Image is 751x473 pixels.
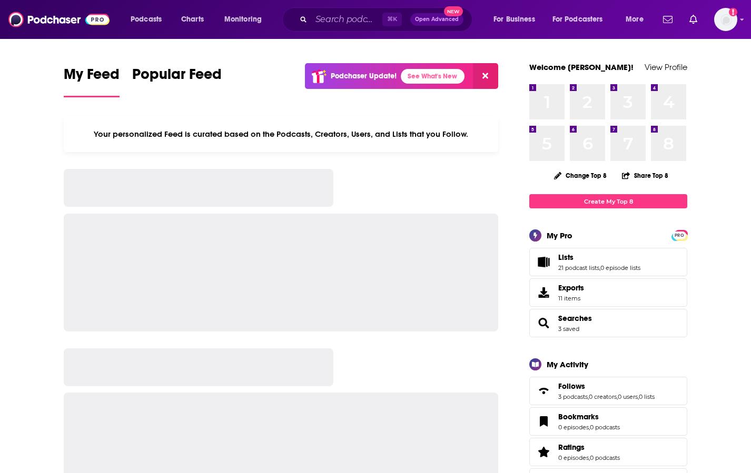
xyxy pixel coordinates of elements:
[714,8,737,31] span: Logged in as megcassidy
[331,72,397,80] p: Podchaser Update!
[529,278,687,307] a: Exports
[224,12,262,27] span: Monitoring
[558,412,620,421] a: Bookmarks
[558,412,599,421] span: Bookmarks
[645,62,687,72] a: View Profile
[558,283,584,293] span: Exports
[558,442,620,452] a: Ratings
[123,11,175,28] button: open menu
[132,65,222,97] a: Popular Feed
[64,65,120,89] span: My Feed
[533,316,554,330] a: Searches
[64,116,498,152] div: Your personalized Feed is curated based on the Podcasts, Creators, Users, and Lists that you Follow.
[181,12,204,27] span: Charts
[529,438,687,466] span: Ratings
[558,295,584,302] span: 11 items
[558,381,585,391] span: Follows
[589,454,590,461] span: ,
[558,424,589,431] a: 0 episodes
[729,8,737,16] svg: Add a profile image
[618,11,657,28] button: open menu
[599,264,600,271] span: ,
[588,393,589,400] span: ,
[547,230,572,240] div: My Pro
[685,11,701,28] a: Show notifications dropdown
[714,8,737,31] button: Show profile menu
[547,359,588,369] div: My Activity
[8,9,110,29] img: Podchaser - Follow, Share and Rate Podcasts
[673,232,686,239] span: PRO
[529,194,687,208] a: Create My Top 8
[638,393,639,400] span: ,
[529,407,687,436] span: Bookmarks
[600,264,640,271] a: 0 episode lists
[410,13,463,26] button: Open AdvancedNew
[311,11,382,28] input: Search podcasts, credits, & more...
[626,12,644,27] span: More
[590,454,620,461] a: 0 podcasts
[589,393,617,400] a: 0 creators
[529,62,634,72] a: Welcome [PERSON_NAME]!
[401,69,465,84] a: See What's New
[558,253,574,262] span: Lists
[533,255,554,269] a: Lists
[617,393,618,400] span: ,
[382,13,402,26] span: ⌘ K
[590,424,620,431] a: 0 podcasts
[546,11,618,28] button: open menu
[639,393,655,400] a: 0 lists
[529,377,687,405] span: Follows
[131,12,162,27] span: Podcasts
[444,6,463,16] span: New
[659,11,677,28] a: Show notifications dropdown
[589,424,590,431] span: ,
[558,381,655,391] a: Follows
[529,309,687,337] span: Searches
[548,169,613,182] button: Change Top 8
[618,393,638,400] a: 0 users
[558,264,599,271] a: 21 podcast lists
[558,314,592,323] a: Searches
[132,65,222,89] span: Popular Feed
[415,17,459,22] span: Open Advanced
[558,253,640,262] a: Lists
[174,11,210,28] a: Charts
[558,325,579,333] a: 3 saved
[64,65,120,97] a: My Feed
[529,248,687,276] span: Lists
[714,8,737,31] img: User Profile
[673,231,686,239] a: PRO
[533,445,554,459] a: Ratings
[533,285,554,300] span: Exports
[292,7,482,32] div: Search podcasts, credits, & more...
[533,414,554,429] a: Bookmarks
[533,384,554,398] a: Follows
[493,12,535,27] span: For Business
[558,442,585,452] span: Ratings
[486,11,548,28] button: open menu
[558,393,588,400] a: 3 podcasts
[217,11,275,28] button: open menu
[552,12,603,27] span: For Podcasters
[558,454,589,461] a: 0 episodes
[621,165,669,186] button: Share Top 8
